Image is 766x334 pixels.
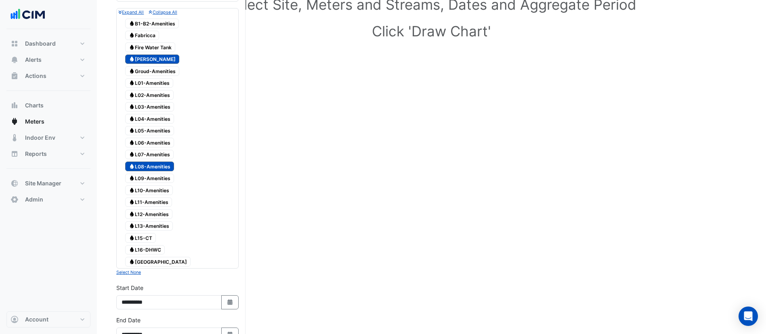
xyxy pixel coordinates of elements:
[25,315,48,323] span: Account
[125,197,172,207] span: L11-Amenities
[25,195,43,204] span: Admin
[6,146,90,162] button: Reports
[227,299,234,306] fa-icon: Select Date
[129,211,135,217] fa-icon: Water
[125,185,173,195] span: L10-Amenities
[125,102,174,112] span: L03-Amenities
[116,269,141,276] button: Select None
[10,72,19,80] app-icon: Actions
[125,90,174,100] span: L02-Amenities
[10,40,19,48] app-icon: Dashboard
[6,97,90,113] button: Charts
[6,113,90,130] button: Meters
[149,8,177,16] button: Collapse All
[129,175,135,181] fa-icon: Water
[129,44,135,50] fa-icon: Water
[125,19,179,28] span: B1-B2-Amenities
[10,118,19,126] app-icon: Meters
[149,10,177,15] small: Collapse All
[6,311,90,328] button: Account
[116,316,141,324] label: End Date
[129,104,135,110] fa-icon: Water
[118,8,144,16] button: Expand All
[125,66,179,76] span: Groud-Amenities
[125,31,159,40] span: Fabricca
[125,209,172,219] span: L12-Amenities
[129,235,135,241] fa-icon: Water
[6,130,90,146] button: Indoor Env
[125,78,173,88] span: L01-Amenities
[10,195,19,204] app-icon: Admin
[129,23,734,40] h1: Click 'Draw Chart'
[129,199,135,205] fa-icon: Water
[129,32,135,38] fa-icon: Water
[125,245,165,255] span: L16-DHWC
[129,151,135,158] fa-icon: Water
[10,56,19,64] app-icon: Alerts
[25,150,47,158] span: Reports
[125,162,174,171] span: L08-Amenities
[129,223,135,229] fa-icon: Water
[25,72,46,80] span: Actions
[125,42,175,52] span: Fire Water Tank
[125,221,173,231] span: L13-Amenities
[118,10,144,15] small: Expand All
[6,175,90,191] button: Site Manager
[125,233,156,243] span: L15-CT
[125,150,174,160] span: L07-Amenities
[125,126,174,136] span: L05-Amenities
[129,116,135,122] fa-icon: Water
[129,258,135,265] fa-icon: Water
[129,187,135,193] fa-icon: Water
[25,40,56,48] span: Dashboard
[25,118,44,126] span: Meters
[6,68,90,84] button: Actions
[129,56,135,62] fa-icon: Water
[10,150,19,158] app-icon: Reports
[6,191,90,208] button: Admin
[116,270,141,275] small: Select None
[25,134,55,142] span: Indoor Env
[125,174,174,183] span: L09-Amenities
[739,307,758,326] div: Open Intercom Messenger
[129,247,135,253] fa-icon: Water
[129,163,135,169] fa-icon: Water
[10,101,19,109] app-icon: Charts
[25,101,44,109] span: Charts
[116,284,143,292] label: Start Date
[125,114,174,124] span: L04-Amenities
[10,6,46,23] img: Company Logo
[129,92,135,98] fa-icon: Water
[10,179,19,187] app-icon: Site Manager
[25,179,61,187] span: Site Manager
[10,134,19,142] app-icon: Indoor Env
[129,128,135,134] fa-icon: Water
[129,139,135,145] fa-icon: Water
[129,80,135,86] fa-icon: Water
[6,36,90,52] button: Dashboard
[6,52,90,68] button: Alerts
[125,257,191,267] span: [GEOGRAPHIC_DATA]
[129,68,135,74] fa-icon: Water
[125,138,174,147] span: L06-Amenities
[25,56,42,64] span: Alerts
[125,55,179,64] span: [PERSON_NAME]
[129,20,135,26] fa-icon: Water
